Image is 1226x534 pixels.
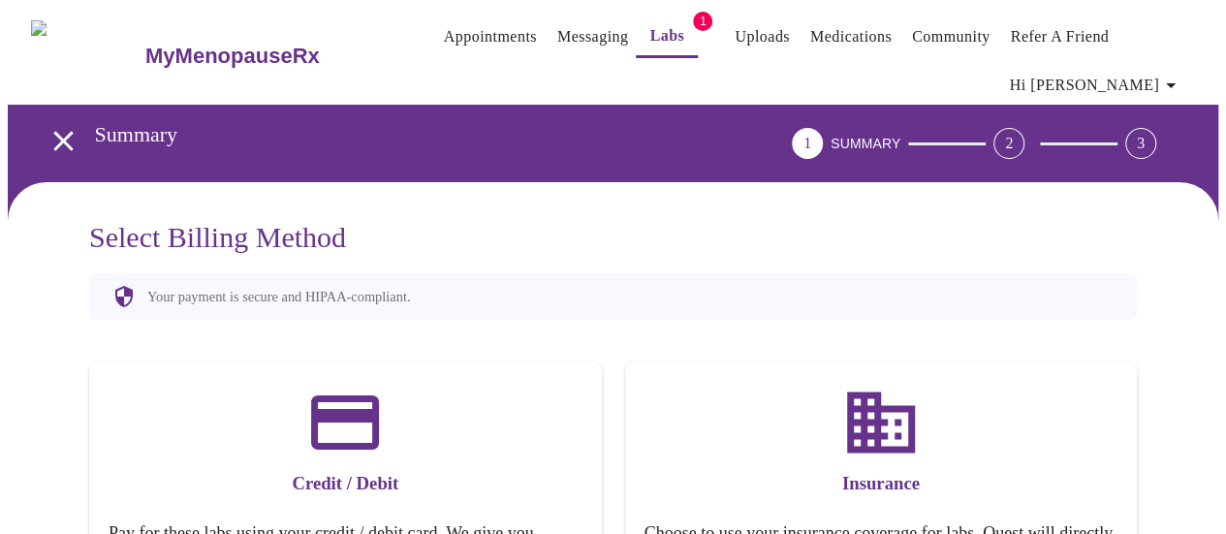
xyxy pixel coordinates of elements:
[1125,128,1156,159] div: 3
[1010,72,1182,99] span: Hi [PERSON_NAME]
[693,12,712,31] span: 1
[95,122,684,147] h3: Summary
[436,17,545,56] button: Appointments
[993,128,1024,159] div: 2
[735,23,790,50] a: Uploads
[636,16,698,58] button: Labs
[1002,66,1190,105] button: Hi [PERSON_NAME]
[1003,17,1117,56] button: Refer a Friend
[810,23,892,50] a: Medications
[142,22,396,90] a: MyMenopauseRx
[89,221,1137,254] h3: Select Billing Method
[557,23,628,50] a: Messaging
[792,128,823,159] div: 1
[904,17,998,56] button: Community
[444,23,537,50] a: Appointments
[727,17,798,56] button: Uploads
[1011,23,1110,50] a: Refer a Friend
[831,136,900,151] span: SUMMARY
[912,23,990,50] a: Community
[649,22,684,49] a: Labs
[644,473,1118,494] h3: Insurance
[35,112,92,170] button: open drawer
[145,44,320,69] h3: MyMenopauseRx
[147,289,410,305] p: Your payment is secure and HIPAA-compliant.
[109,473,582,494] h3: Credit / Debit
[802,17,899,56] button: Medications
[31,20,142,93] img: MyMenopauseRx Logo
[550,17,636,56] button: Messaging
